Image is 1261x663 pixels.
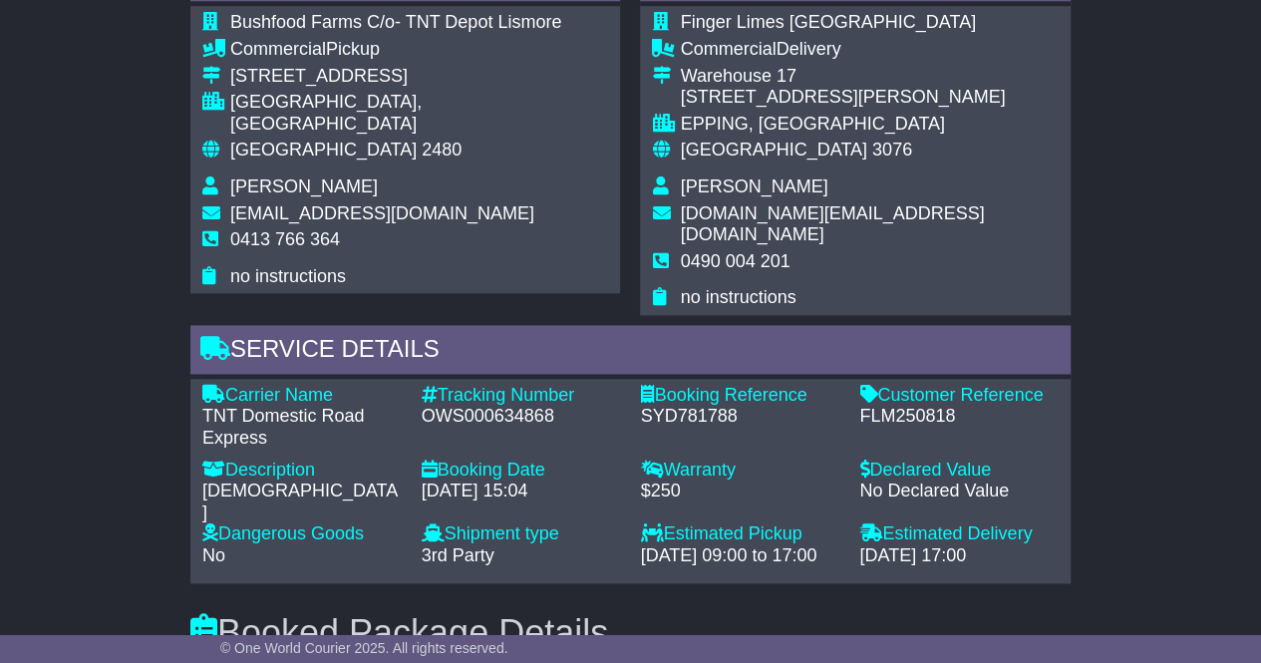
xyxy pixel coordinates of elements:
[680,87,1059,109] div: [STREET_ADDRESS][PERSON_NAME]
[640,481,839,502] div: $250
[680,39,776,59] span: Commercial
[230,266,346,286] span: no instructions
[680,66,1059,88] div: Warehouse 17
[422,523,621,545] div: Shipment type
[202,481,402,523] div: [DEMOGRAPHIC_DATA]
[230,92,609,135] div: [GEOGRAPHIC_DATA], [GEOGRAPHIC_DATA]
[230,39,609,61] div: Pickup
[190,325,1071,379] div: Service Details
[190,613,1071,653] h3: Booked Package Details
[859,406,1059,428] div: FLM250818
[680,114,1059,136] div: EPPING, [GEOGRAPHIC_DATA]
[680,251,789,271] span: 0490 004 201
[422,460,621,482] div: Booking Date
[872,140,912,160] span: 3076
[230,229,340,249] span: 0413 766 364
[202,406,402,449] div: TNT Domestic Road Express
[230,66,609,88] div: [STREET_ADDRESS]
[422,406,621,428] div: OWS000634868
[230,176,378,196] span: [PERSON_NAME]
[202,460,402,482] div: Description
[230,12,561,32] span: Bushfood Farms C/o- TNT Depot Lismore
[859,523,1059,545] div: Estimated Delivery
[859,385,1059,407] div: Customer Reference
[680,176,827,196] span: [PERSON_NAME]
[202,385,402,407] div: Carrier Name
[640,385,839,407] div: Booking Reference
[220,640,508,656] span: © One World Courier 2025. All rights reserved.
[202,523,402,545] div: Dangerous Goods
[422,481,621,502] div: [DATE] 15:04
[422,385,621,407] div: Tracking Number
[640,545,839,567] div: [DATE] 09:00 to 17:00
[422,545,494,565] span: 3rd Party
[680,203,984,245] span: [DOMAIN_NAME][EMAIL_ADDRESS][DOMAIN_NAME]
[680,39,1059,61] div: Delivery
[230,140,417,160] span: [GEOGRAPHIC_DATA]
[640,523,839,545] div: Estimated Pickup
[680,287,795,307] span: no instructions
[422,140,462,160] span: 2480
[859,460,1059,482] div: Declared Value
[680,140,866,160] span: [GEOGRAPHIC_DATA]
[202,545,225,565] span: No
[640,460,839,482] div: Warranty
[859,481,1059,502] div: No Declared Value
[230,39,326,59] span: Commercial
[859,545,1059,567] div: [DATE] 17:00
[230,203,534,223] span: [EMAIL_ADDRESS][DOMAIN_NAME]
[640,406,839,428] div: SYD781788
[680,12,975,32] span: Finger Limes [GEOGRAPHIC_DATA]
